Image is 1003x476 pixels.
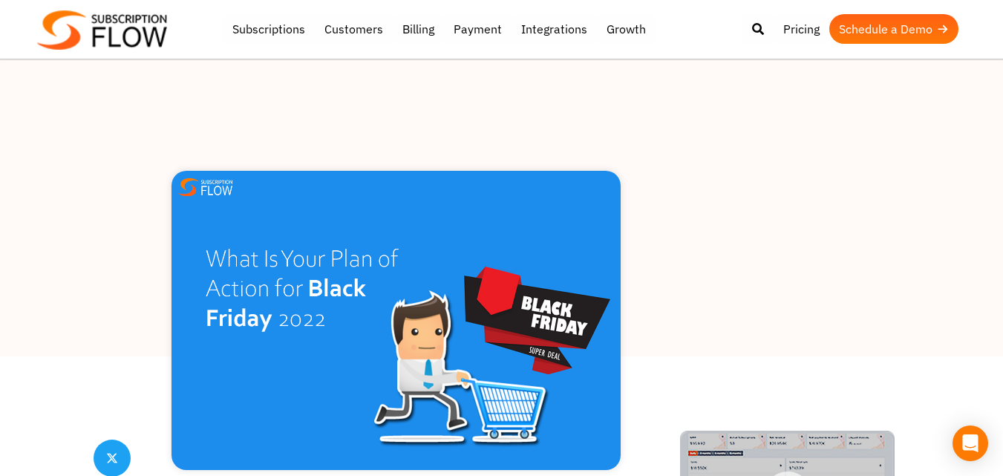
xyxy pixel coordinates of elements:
[512,14,597,44] a: Integrations
[393,14,444,44] a: Billing
[597,14,656,44] a: Growth
[829,14,958,44] a: Schedule a Demo
[37,10,167,50] img: Subscriptionflow
[953,426,988,461] div: Open Intercom Messenger
[223,14,315,44] a: Subscriptions
[774,14,829,44] a: Pricing
[171,171,621,470] img: Subscription Pie
[444,14,512,44] a: Payment
[315,14,393,44] a: Customers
